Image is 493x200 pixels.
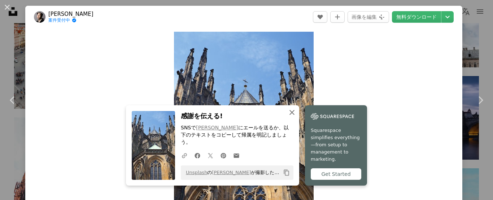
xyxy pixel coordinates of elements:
button: クリップボードにコピーする [280,166,293,179]
h3: 感謝を伝える! [181,111,293,121]
button: 画像を編集 [348,11,389,23]
img: Kaja Sariwatingのプロフィールを見る [34,11,45,23]
a: [PERSON_NAME] [196,125,238,130]
a: 無料ダウンロード [392,11,441,23]
button: ダウンロードサイズを選択してください [441,11,454,23]
a: Twitterでシェアする [204,148,217,163]
a: [PERSON_NAME] [48,10,93,18]
a: Unsplash [186,170,207,175]
a: Facebookでシェアする [191,148,204,163]
a: Squarespace simplifies everything—from setup to management to marketing.Get Started [305,105,367,186]
a: Pinterestでシェアする [217,148,230,163]
img: file-1747939142011-51e5cc87e3c9 [311,111,354,122]
a: 次へ [468,66,493,135]
a: 案件受付中 [48,18,93,23]
span: の が撮影した写真 [182,167,280,178]
span: Squarespace simplifies everything—from setup to management to marketing. [311,127,361,163]
div: Get Started [311,168,361,180]
a: Eメールでシェアする [230,148,243,163]
p: SNSで にエールを送るか、以下のテキストをコピーして帰属を明記しましょう。 [181,124,293,146]
a: [PERSON_NAME] [212,170,251,175]
button: いいね！ [313,11,327,23]
button: コレクションに追加する [330,11,345,23]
